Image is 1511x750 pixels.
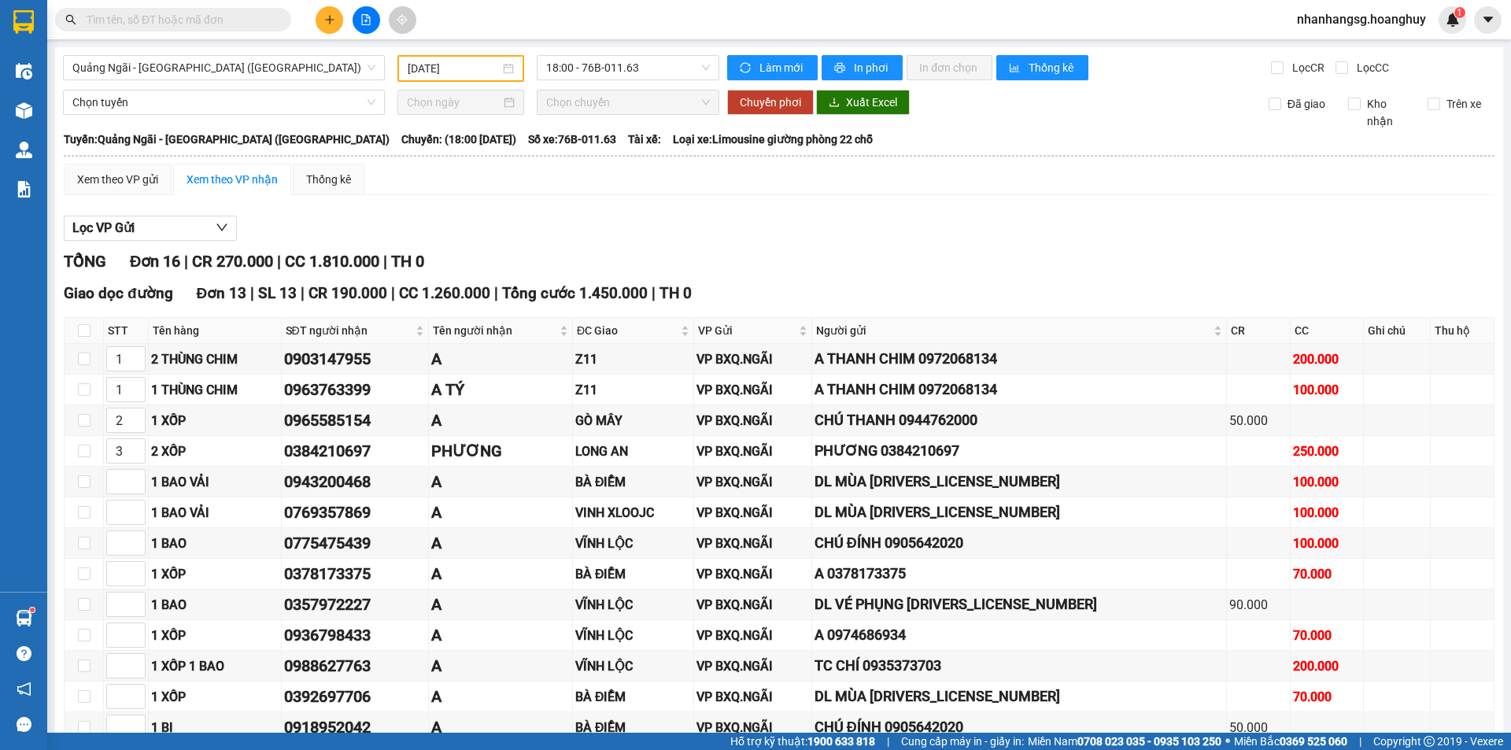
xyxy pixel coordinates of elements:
td: VP BXQ.NGÃI [694,651,812,682]
div: 250.000 [1293,442,1361,461]
td: 0943200468 [282,467,429,497]
img: warehouse-icon [16,102,32,119]
div: 70.000 [1293,564,1361,584]
input: Chọn ngày [407,94,501,111]
div: VP BXQ.NGÃI [696,472,809,492]
div: VP BXQ.NGÃI [696,411,809,430]
div: 0378173375 [284,562,426,586]
div: A [431,470,570,494]
td: 0918952042 [282,712,429,743]
div: BÀ ĐIỂM [575,564,691,584]
th: CR [1227,318,1291,344]
span: question-circle [17,646,31,661]
span: CR 270.000 [192,252,273,271]
div: A [431,531,570,556]
div: 100.000 [1293,380,1361,400]
span: | [494,284,498,302]
div: A 0378173375 [815,563,1224,585]
td: 0392697706 [282,682,429,712]
div: Z11 [575,349,691,369]
div: 0918952042 [284,715,426,740]
span: | [887,733,889,750]
td: 0357972227 [282,589,429,620]
span: download [829,97,840,109]
div: 0988627763 [284,654,426,678]
td: A [429,497,573,528]
th: CC [1291,318,1365,344]
span: sync [740,62,753,75]
td: VP BXQ.NGÃI [694,436,812,467]
div: VP BXQ.NGÃI [696,503,809,523]
span: bar-chart [1009,62,1022,75]
td: VP BXQ.NGÃI [694,682,812,712]
div: 1 BAO [151,595,279,615]
div: VĨNH LỘC [575,626,691,645]
button: plus [316,6,343,34]
div: 50.000 [1229,411,1287,430]
div: A [431,501,570,525]
td: VP BXQ.NGÃI [694,467,812,497]
th: STT [104,318,149,344]
div: PHƯƠNG [431,439,570,464]
span: Loại xe: Limousine giường phòng 22 chỗ [673,131,873,148]
span: caret-down [1481,13,1495,27]
span: Hỗ trợ kỹ thuật: [730,733,875,750]
div: 0392697706 [284,685,426,709]
td: VP BXQ.NGÃI [694,559,812,589]
div: A [431,593,570,617]
div: VP BXQ.NGÃI [696,534,809,553]
img: warehouse-icon [16,610,32,626]
td: 0769357869 [282,497,429,528]
span: file-add [360,14,371,25]
span: Chọn tuyến [72,91,375,114]
th: Thu hộ [1431,318,1494,344]
div: 0963763399 [284,378,426,402]
sup: 1 [30,608,35,612]
button: Lọc VP Gửi [64,216,237,241]
div: VP BXQ.NGÃI [696,349,809,369]
span: Trên xe [1440,95,1487,113]
button: downloadXuất Excel [816,90,910,115]
span: | [383,252,387,271]
div: 100.000 [1293,503,1361,523]
div: 100.000 [1293,472,1361,492]
td: A [429,559,573,589]
td: PHƯƠNG [429,436,573,467]
span: plus [324,14,335,25]
div: DL VÉ PHỤNG [DRIVERS_LICENSE_NUMBER] [815,593,1224,615]
span: Đơn 16 [130,252,180,271]
span: TH 0 [391,252,424,271]
div: 1 BỊ [151,718,279,737]
div: 1 XỐP 1 BAO [151,656,279,676]
div: A [431,715,570,740]
div: VP BXQ.NGÃI [696,564,809,584]
span: Lọc VP Gửi [72,218,135,238]
span: VP Gửi [698,322,796,339]
div: TC CHÍ 0935373703 [815,655,1224,677]
span: | [1359,733,1361,750]
input: 11/08/2025 [408,60,500,77]
td: VP BXQ.NGÃI [694,344,812,375]
div: DL MÙA [DRIVERS_LICENSE_NUMBER] [815,685,1224,708]
div: 1 XỐP [151,687,279,707]
strong: 0708 023 035 - 0935 103 250 [1077,735,1221,748]
img: logo-vxr [13,10,34,34]
div: VĨNH LỘC [575,595,691,615]
span: 1 [1457,7,1462,18]
span: Quảng Ngãi - Sài Gòn (Hàng Hoá) [72,56,375,79]
div: A [431,623,570,648]
div: VP BXQ.NGÃI [696,656,809,676]
div: PHƯƠNG 0384210697 [815,440,1224,462]
td: A [429,528,573,559]
strong: 0369 525 060 [1280,735,1347,748]
span: copyright [1424,736,1435,747]
sup: 1 [1454,7,1465,18]
img: solution-icon [16,181,32,198]
td: VP BXQ.NGÃI [694,375,812,405]
td: A [429,620,573,651]
td: A [429,651,573,682]
div: VĨNH LỘC [575,534,691,553]
span: Đã giao [1281,95,1332,113]
div: LONG AN [575,442,691,461]
span: aim [397,14,408,25]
